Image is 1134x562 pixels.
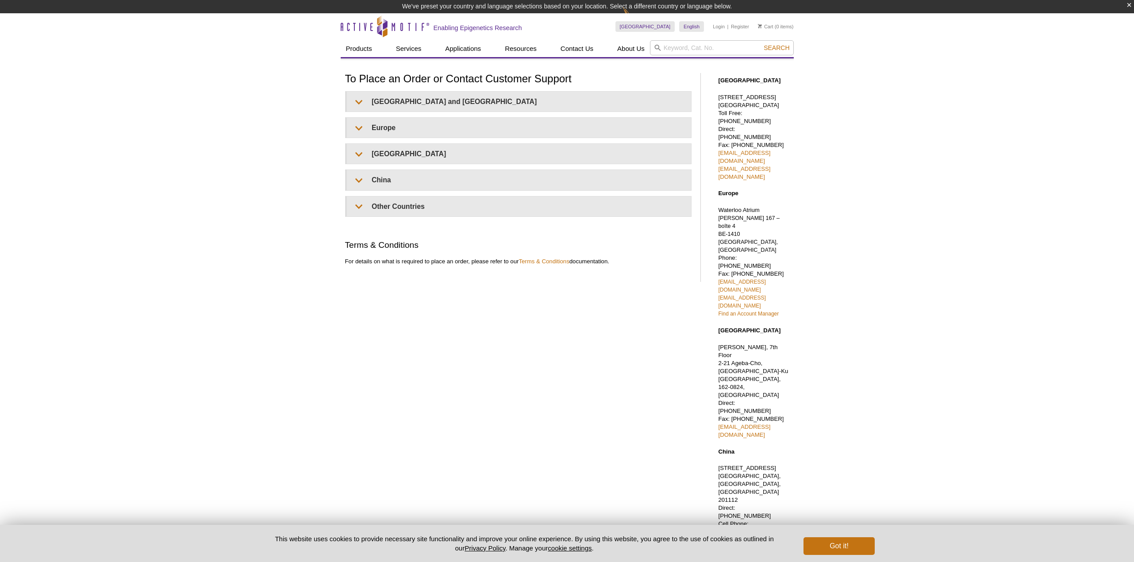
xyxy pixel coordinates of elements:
[260,534,789,553] p: This website uses cookies to provide necessary site functionality and improve your online experie...
[345,73,692,86] h1: To Place an Order or Contact Customer Support
[719,295,766,309] a: [EMAIL_ADDRESS][DOMAIN_NAME]
[347,92,691,112] summary: [GEOGRAPHIC_DATA] and [GEOGRAPHIC_DATA]
[623,7,646,27] img: Change Here
[347,118,691,138] summary: Europe
[719,215,780,253] span: [PERSON_NAME] 167 – boîte 4 BE-1410 [GEOGRAPHIC_DATA], [GEOGRAPHIC_DATA]
[803,537,874,555] button: Got it!
[719,311,779,317] a: Find an Account Manager
[761,44,792,52] button: Search
[465,544,505,552] a: Privacy Policy
[434,24,522,32] h2: Enabling Epigenetics Research
[764,44,789,51] span: Search
[615,21,675,32] a: [GEOGRAPHIC_DATA]
[719,206,789,318] p: Waterloo Atrium Phone: [PHONE_NUMBER] Fax: [PHONE_NUMBER]
[345,239,692,251] h2: Terms & Conditions
[347,196,691,216] summary: Other Countries
[719,464,789,552] p: [STREET_ADDRESS] [GEOGRAPHIC_DATA], [GEOGRAPHIC_DATA], [GEOGRAPHIC_DATA] 201112 Direct: [PHONE_NU...
[719,93,789,181] p: [STREET_ADDRESS] [GEOGRAPHIC_DATA] Toll Free: [PHONE_NUMBER] Direct: [PHONE_NUMBER] Fax: [PHONE_N...
[345,258,692,266] p: For details on what is required to place an order, please refer to our documentation.
[719,166,771,180] a: [EMAIL_ADDRESS][DOMAIN_NAME]
[612,40,650,57] a: About Us
[719,77,781,84] strong: [GEOGRAPHIC_DATA]
[719,423,771,438] a: [EMAIL_ADDRESS][DOMAIN_NAME]
[731,23,749,30] a: Register
[758,21,794,32] li: (0 items)
[679,21,704,32] a: English
[555,40,599,57] a: Contact Us
[440,40,486,57] a: Applications
[347,170,691,190] summary: China
[391,40,427,57] a: Services
[719,150,771,164] a: [EMAIL_ADDRESS][DOMAIN_NAME]
[519,258,569,265] a: Terms & Conditions
[341,40,377,57] a: Products
[758,24,762,28] img: Your Cart
[548,544,592,552] button: cookie settings
[758,23,773,30] a: Cart
[347,144,691,164] summary: [GEOGRAPHIC_DATA]
[719,327,781,334] strong: [GEOGRAPHIC_DATA]
[719,343,789,439] p: [PERSON_NAME], 7th Floor 2-21 Ageba-Cho, [GEOGRAPHIC_DATA]-Ku [GEOGRAPHIC_DATA], 162-0824, [GEOGR...
[727,21,729,32] li: |
[713,23,725,30] a: Login
[500,40,542,57] a: Resources
[719,448,735,455] strong: China
[650,40,794,55] input: Keyword, Cat. No.
[719,190,738,196] strong: Europe
[719,279,766,293] a: [EMAIL_ADDRESS][DOMAIN_NAME]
